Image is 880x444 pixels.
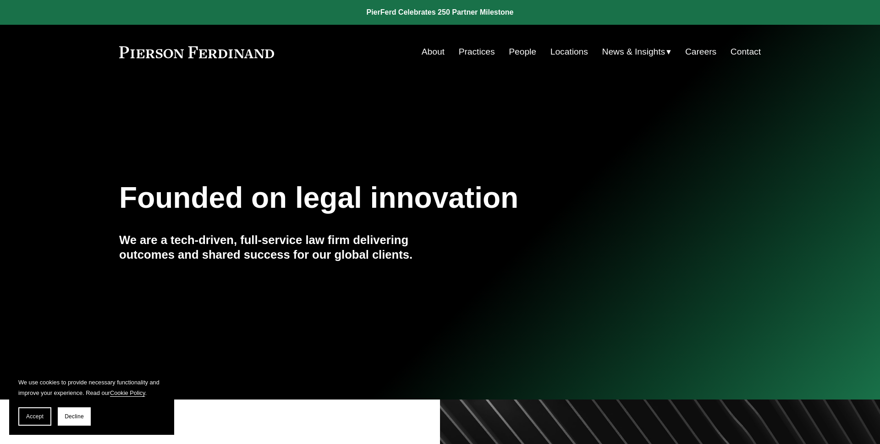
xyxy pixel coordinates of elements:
[119,233,440,262] h4: We are a tech-driven, full-service law firm delivering outcomes and shared success for our global...
[509,43,536,61] a: People
[602,44,665,60] span: News & Insights
[110,389,145,396] a: Cookie Policy
[119,181,654,215] h1: Founded on legal innovation
[18,377,165,398] p: We use cookies to provide necessary functionality and improve your experience. Read our .
[731,43,761,61] a: Contact
[602,43,671,61] a: folder dropdown
[65,413,84,420] span: Decline
[26,413,44,420] span: Accept
[9,368,174,435] section: Cookie banner
[685,43,716,61] a: Careers
[58,407,91,426] button: Decline
[18,407,51,426] button: Accept
[550,43,588,61] a: Locations
[422,43,445,61] a: About
[459,43,495,61] a: Practices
